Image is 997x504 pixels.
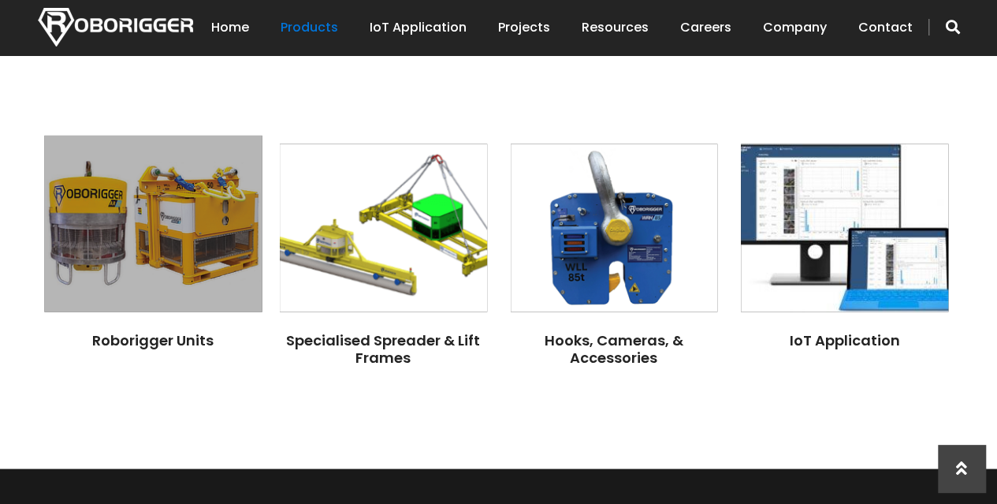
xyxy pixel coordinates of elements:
[281,3,338,52] a: Products
[498,3,550,52] a: Projects
[545,330,683,367] a: Hooks, Cameras, & Accessories
[582,3,649,52] a: Resources
[370,3,467,52] a: IoT Application
[680,3,731,52] a: Careers
[858,3,913,52] a: Contact
[763,3,827,52] a: Company
[211,3,249,52] a: Home
[789,330,899,349] a: IoT Application
[38,8,193,47] img: Nortech
[286,330,480,367] a: Specialised Spreader & Lift Frames
[92,330,214,349] a: Roborigger Units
